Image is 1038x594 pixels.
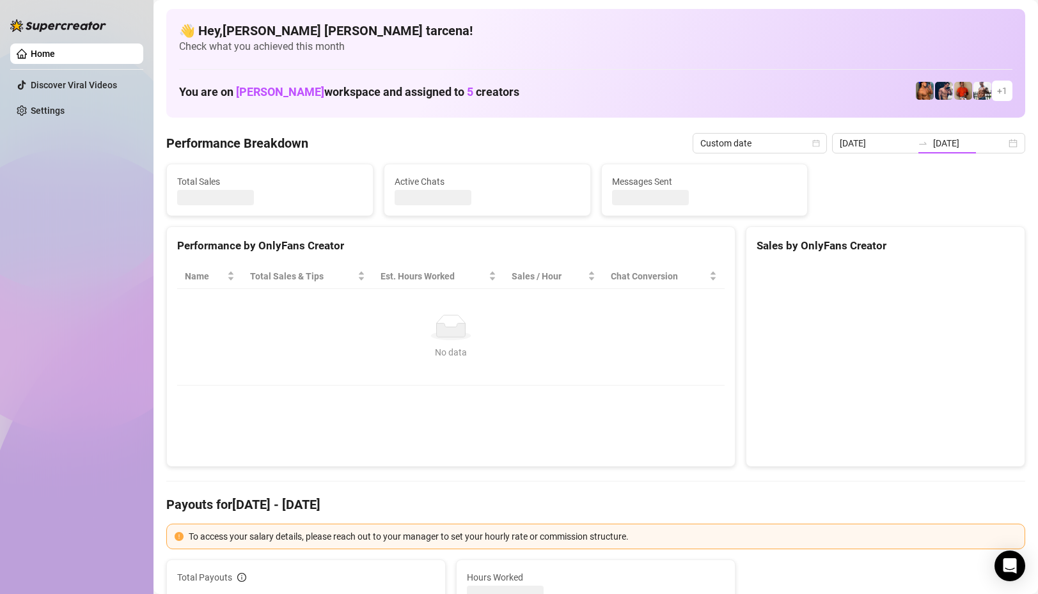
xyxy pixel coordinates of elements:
span: Sales / Hour [512,269,585,283]
img: Axel [935,82,953,100]
span: Custom date [700,134,819,153]
h4: Performance Breakdown [166,134,308,152]
img: logo-BBDzfeDw.svg [10,19,106,32]
span: exclamation-circle [175,532,184,541]
img: JUSTIN [973,82,991,100]
th: Total Sales & Tips [242,264,372,289]
div: Open Intercom Messenger [995,551,1025,581]
span: Messages Sent [612,175,798,189]
img: Justin [954,82,972,100]
div: Performance by OnlyFans Creator [177,237,725,254]
span: Total Sales & Tips [250,269,354,283]
div: Est. Hours Worked [381,269,486,283]
span: Name [185,269,224,283]
span: to [918,138,928,148]
span: swap-right [918,138,928,148]
a: Settings [31,106,65,116]
th: Name [177,264,242,289]
div: No data [190,345,712,359]
span: Hours Worked [467,570,725,584]
div: Sales by OnlyFans Creator [757,237,1014,254]
span: Total Payouts [177,570,232,584]
span: [PERSON_NAME] [236,85,324,98]
span: + 1 [997,84,1007,98]
span: Total Sales [177,175,363,189]
span: Chat Conversion [611,269,707,283]
span: Check what you achieved this month [179,40,1012,54]
img: JG [916,82,934,100]
div: To access your salary details, please reach out to your manager to set your hourly rate or commis... [189,529,1017,543]
span: Active Chats [395,175,580,189]
input: End date [933,136,1006,150]
th: Sales / Hour [504,264,603,289]
a: Home [31,49,55,59]
a: Discover Viral Videos [31,80,117,90]
h4: Payouts for [DATE] - [DATE] [166,496,1025,513]
span: info-circle [237,573,246,582]
th: Chat Conversion [603,264,725,289]
h4: 👋 Hey, [PERSON_NAME] [PERSON_NAME] tarcena ! [179,22,1012,40]
span: calendar [812,139,820,147]
span: 5 [467,85,473,98]
input: Start date [840,136,913,150]
h1: You are on workspace and assigned to creators [179,85,519,99]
